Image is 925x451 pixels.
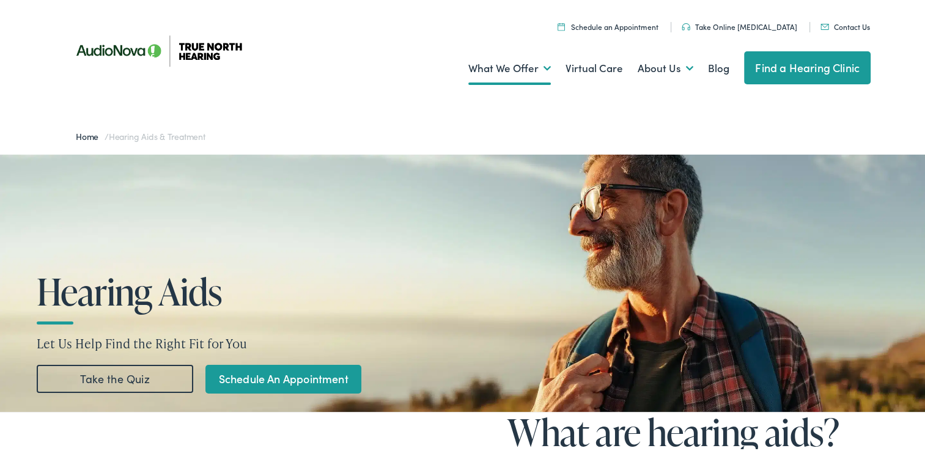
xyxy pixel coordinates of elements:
[820,21,829,28] img: Mail icon in color code ffb348, used for communication purposes
[566,43,623,89] a: Virtual Care
[109,128,205,140] span: Hearing Aids & Treatment
[744,49,871,82] a: Find a Hearing Clinic
[76,128,105,140] a: Home
[468,43,551,89] a: What We Offer
[37,332,897,350] p: Let Us Help Find the Right Fit for You
[205,362,361,391] a: Schedule An Appointment
[37,362,193,391] a: Take the Quiz
[76,128,205,140] span: /
[682,21,690,28] img: Headphones icon in color code ffb348
[820,19,870,29] a: Contact Us
[708,43,729,89] a: Blog
[638,43,693,89] a: About Us
[558,20,565,28] img: Icon symbolizing a calendar in color code ffb348
[558,19,658,29] a: Schedule an Appointment
[682,19,797,29] a: Take Online [MEDICAL_DATA]
[37,269,408,309] h1: Hearing Aids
